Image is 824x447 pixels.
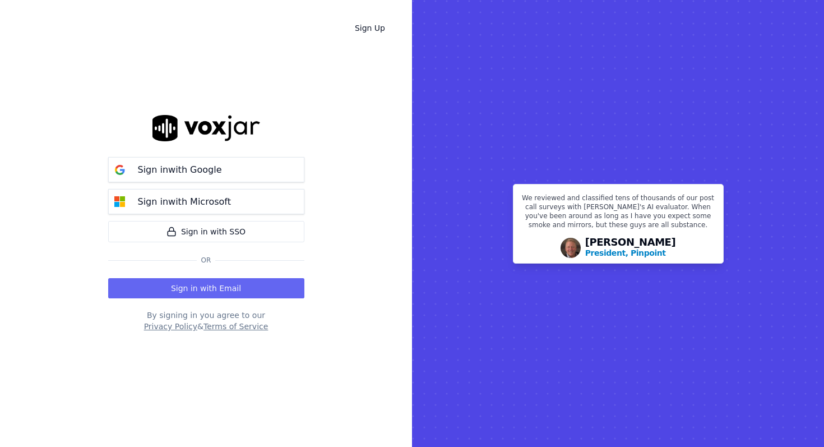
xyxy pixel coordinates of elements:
[108,310,304,332] div: By signing in you agree to our &
[108,278,304,298] button: Sign in with Email
[138,195,231,209] p: Sign in with Microsoft
[144,321,197,332] button: Privacy Policy
[346,18,394,38] a: Sign Up
[152,115,260,141] img: logo
[108,189,304,214] button: Sign inwith Microsoft
[109,159,131,181] img: google Sign in button
[108,221,304,242] a: Sign in with SSO
[520,193,716,234] p: We reviewed and classified tens of thousands of our post call surveys with [PERSON_NAME]'s AI eva...
[585,247,666,259] p: President, Pinpoint
[138,163,222,177] p: Sign in with Google
[108,157,304,182] button: Sign inwith Google
[203,321,268,332] button: Terms of Service
[109,191,131,213] img: microsoft Sign in button
[585,237,676,259] div: [PERSON_NAME]
[197,256,216,265] span: Or
[561,238,581,258] img: Avatar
